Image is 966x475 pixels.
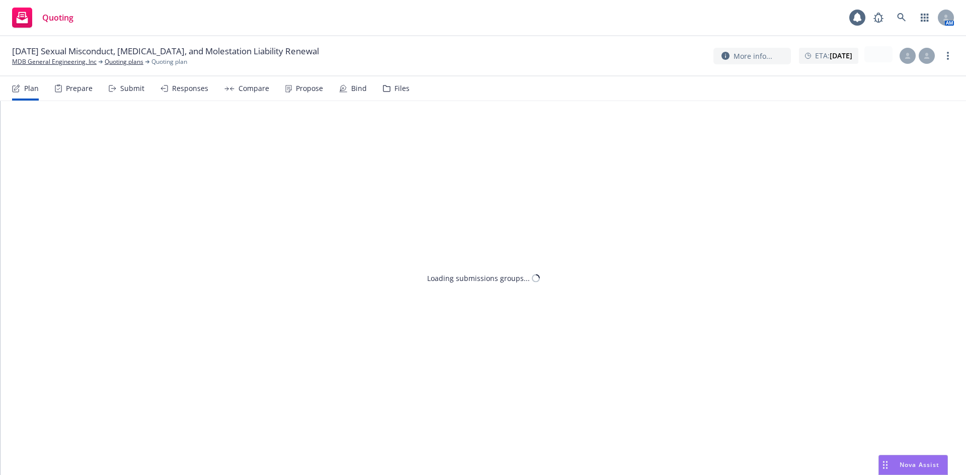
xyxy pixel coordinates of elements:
[878,455,948,475] button: Nova Assist
[942,50,954,62] a: more
[915,8,935,28] a: Switch app
[238,84,269,92] div: Compare
[394,84,410,92] div: Files
[351,84,367,92] div: Bind
[24,84,39,92] div: Plan
[120,84,144,92] div: Submit
[42,14,73,22] span: Quoting
[734,51,772,61] span: More info...
[12,57,97,66] a: MDB General Engineering, Inc
[105,57,143,66] a: Quoting plans
[815,50,852,61] span: ETA :
[868,8,889,28] a: Report a Bug
[830,51,852,60] strong: [DATE]
[900,460,939,469] span: Nova Assist
[892,8,912,28] a: Search
[427,273,530,283] div: Loading submissions groups...
[296,84,323,92] div: Propose
[879,455,892,474] div: Drag to move
[66,84,93,92] div: Prepare
[172,84,208,92] div: Responses
[8,4,77,32] a: Quoting
[12,45,319,57] span: [DATE] Sexual Misconduct, [MEDICAL_DATA], and Molestation Liability Renewal
[151,57,187,66] span: Quoting plan
[713,48,791,64] button: More info...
